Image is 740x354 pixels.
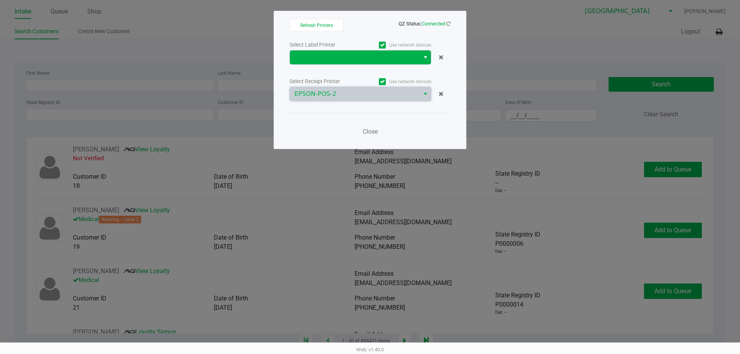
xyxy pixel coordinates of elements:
button: Refresh Printers [289,19,343,31]
div: Select Label Printer [289,41,360,49]
button: Select [420,87,431,101]
span: Refresh Printers [300,23,333,28]
button: Select [420,50,431,64]
span: Connected [422,21,445,27]
span: QZ Status: [399,21,451,27]
label: Use network devices [360,42,431,49]
div: Select Receipt Printer [289,77,360,86]
span: Close [363,128,378,135]
span: EPSON-POS-2 [294,89,415,99]
span: Web: v1.40.0 [356,347,384,352]
label: Use network devices [360,78,431,85]
button: Close [358,124,382,139]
